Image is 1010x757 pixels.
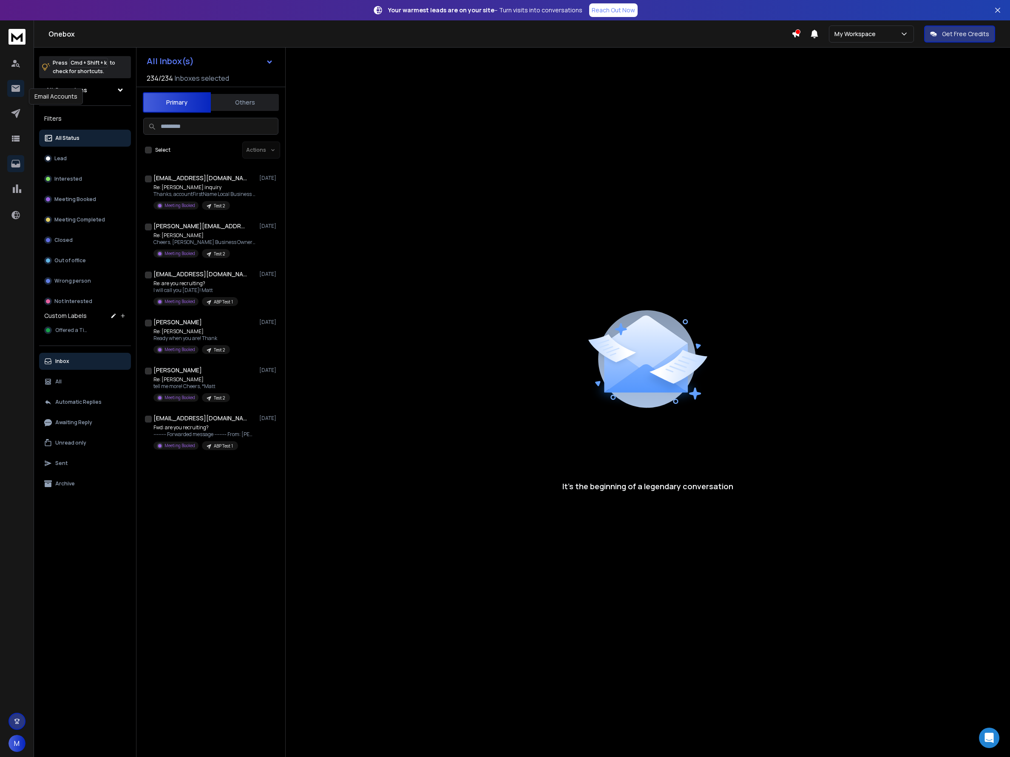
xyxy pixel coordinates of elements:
p: Sent [55,460,68,467]
button: Closed [39,232,131,249]
button: Archive [39,475,131,492]
p: Get Free Credits [942,30,989,38]
p: Automatic Replies [55,399,102,405]
h1: [PERSON_NAME][EMAIL_ADDRESS][DOMAIN_NAME] [153,222,247,230]
p: Re: [PERSON_NAME] inquiry [153,184,255,191]
button: All Inbox(s) [140,53,280,70]
button: Get Free Credits [924,26,995,43]
p: Re: are you recruiting? [153,280,238,287]
button: All [39,373,131,390]
p: – Turn visits into conversations [388,6,582,14]
p: Meeting Booked [165,394,195,401]
button: Interested [39,170,131,187]
button: Not Interested [39,293,131,310]
p: Not Interested [54,298,92,305]
h3: Custom Labels [44,312,87,320]
p: Meeting Booked [165,442,195,449]
p: All Status [55,135,79,142]
p: Meeting Booked [54,196,96,203]
h3: Inboxes selected [175,73,229,83]
p: Thanks, accountFirstName Local Business Owner [DATE], Aug [153,191,255,198]
p: Cheers, [PERSON_NAME] Business Owner [DATE], Aug [153,239,255,246]
button: Others [211,93,279,112]
p: Reach Out Now [592,6,635,14]
p: Re: [PERSON_NAME] [153,376,230,383]
a: Reach Out Now [589,3,638,17]
p: Test 2 [214,203,225,209]
span: Cmd + Shift + k [69,58,108,68]
p: [DATE] [259,223,278,230]
p: Out of office [54,257,86,264]
p: My Workspace [834,30,879,38]
p: Interested [54,176,82,182]
button: Out of office [39,252,131,269]
span: 234 / 234 [147,73,173,83]
p: Test 2 [214,347,225,353]
h1: [PERSON_NAME] [153,318,202,326]
p: Press to check for shortcuts. [53,59,115,76]
img: logo [9,29,26,45]
h1: [EMAIL_ADDRESS][DOMAIN_NAME] [153,414,247,422]
button: Lead [39,150,131,167]
h3: Filters [39,113,131,125]
p: tell me more! Cheers, *Matt [153,383,230,390]
p: [DATE] [259,319,278,326]
button: Inbox [39,353,131,370]
p: Archive [55,480,75,487]
p: Meeting Booked [165,298,195,305]
p: Test 2 [214,251,225,257]
button: Meeting Booked [39,191,131,208]
button: All Status [39,130,131,147]
p: Ready when you are! Thank [153,335,230,342]
p: It’s the beginning of a legendary conversation [562,480,733,492]
button: Wrong person [39,272,131,289]
p: ABP Test 1 [214,443,233,449]
button: Sent [39,455,131,472]
p: Test 2 [214,395,225,401]
p: Re: [PERSON_NAME] [153,232,255,239]
p: Lead [54,155,67,162]
button: Meeting Completed [39,211,131,228]
span: Offered a Time [55,327,92,334]
p: Unread only [55,439,86,446]
p: ABP Test 1 [214,299,233,305]
button: Awaiting Reply [39,414,131,431]
strong: Your warmest leads are on your site [388,6,494,14]
button: Unread only [39,434,131,451]
button: M [9,735,26,752]
div: Open Intercom Messenger [979,728,999,748]
p: Meeting Completed [54,216,105,223]
button: Offered a Time [39,322,131,339]
p: Meeting Booked [165,250,195,257]
p: Awaiting Reply [55,419,92,426]
p: Closed [54,237,73,244]
h1: Onebox [48,29,792,39]
p: ---------- Forwarded message --------- From: [PERSON_NAME] [153,431,255,438]
p: [DATE] [259,367,278,374]
h1: All Campaigns [46,86,87,94]
div: Email Accounts [29,88,83,105]
p: [DATE] [259,175,278,181]
p: [DATE] [259,271,278,278]
button: Automatic Replies [39,394,131,411]
h1: [EMAIL_ADDRESS][DOMAIN_NAME] [153,270,247,278]
label: Select [155,147,170,153]
p: Inbox [55,358,69,365]
p: Re: [PERSON_NAME] [153,328,230,335]
p: Fwd: are you recruiting? [153,424,255,431]
button: Primary [143,92,211,113]
p: Wrong person [54,278,91,284]
p: All [55,378,62,385]
p: [DATE] [259,415,278,422]
p: I will call you [DATE]! Matt [153,287,238,294]
button: All Campaigns [39,82,131,99]
p: Meeting Booked [165,346,195,353]
h1: All Inbox(s) [147,57,194,65]
h1: [EMAIL_ADDRESS][DOMAIN_NAME] [153,174,247,182]
h1: [PERSON_NAME] [153,366,202,374]
p: Meeting Booked [165,202,195,209]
